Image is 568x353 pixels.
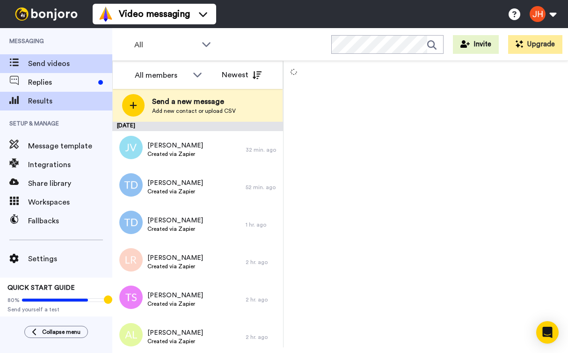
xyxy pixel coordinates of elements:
[147,328,203,338] span: [PERSON_NAME]
[112,122,283,131] div: [DATE]
[28,159,112,170] span: Integrations
[135,70,188,81] div: All members
[536,321,559,344] div: Open Intercom Messenger
[246,184,278,191] div: 52 min. ago
[28,215,112,227] span: Fallbacks
[119,173,143,197] img: td.png
[246,221,278,228] div: 1 hr. ago
[152,96,236,107] span: Send a new message
[119,211,143,234] img: td.png
[7,306,105,313] span: Send yourself a test
[28,178,112,189] span: Share library
[246,146,278,154] div: 32 min. ago
[147,141,203,150] span: [PERSON_NAME]
[246,258,278,266] div: 2 hr. ago
[98,7,113,22] img: vm-color.svg
[147,300,203,308] span: Created via Zapier
[28,140,112,152] span: Message template
[147,338,203,345] span: Created via Zapier
[147,216,203,225] span: [PERSON_NAME]
[119,136,143,159] img: jv.png
[11,7,81,21] img: bj-logo-header-white.svg
[215,66,269,84] button: Newest
[24,326,88,338] button: Collapse menu
[42,328,80,336] span: Collapse menu
[147,291,203,300] span: [PERSON_NAME]
[453,35,499,54] button: Invite
[147,178,203,188] span: [PERSON_NAME]
[7,296,20,304] span: 80%
[119,248,143,272] img: lr.png
[152,107,236,115] span: Add new contact or upload CSV
[147,253,203,263] span: [PERSON_NAME]
[147,150,203,158] span: Created via Zapier
[104,295,112,304] div: Tooltip anchor
[28,77,95,88] span: Replies
[119,286,143,309] img: ts.png
[7,285,75,291] span: QUICK START GUIDE
[28,197,112,208] span: Workspaces
[119,7,190,21] span: Video messaging
[134,39,197,51] span: All
[246,333,278,341] div: 2 hr. ago
[147,263,203,270] span: Created via Zapier
[147,225,203,233] span: Created via Zapier
[508,35,562,54] button: Upgrade
[28,96,112,107] span: Results
[246,296,278,303] div: 2 hr. ago
[28,58,112,69] span: Send videos
[28,253,112,265] span: Settings
[119,323,143,346] img: al.png
[147,188,203,195] span: Created via Zapier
